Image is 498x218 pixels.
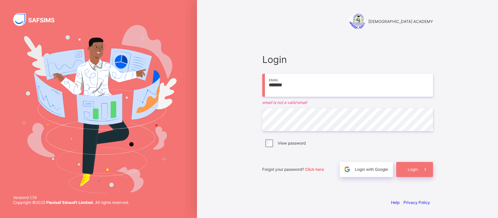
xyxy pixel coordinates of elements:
[355,167,388,172] span: Login with Google
[20,25,177,193] img: Hero Image
[391,200,400,205] a: Help
[408,167,418,172] span: Login
[403,200,430,205] a: Privacy Policy
[343,166,351,173] img: google.396cfc9801f0270233282035f929180a.svg
[262,54,433,65] span: Login
[13,200,129,205] span: Copyright © 2025 All rights reserved.
[262,100,433,105] em: email is not a valid email
[305,167,324,172] a: Click here
[262,167,324,172] span: Forgot your password?
[368,19,433,24] span: [DEMOGRAPHIC_DATA] ACADEMY
[13,195,129,200] span: Version 0.1.19
[13,13,62,26] img: SAFSIMS Logo
[46,200,94,205] strong: Flexisaf Edusoft Limited.
[278,141,306,146] label: View password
